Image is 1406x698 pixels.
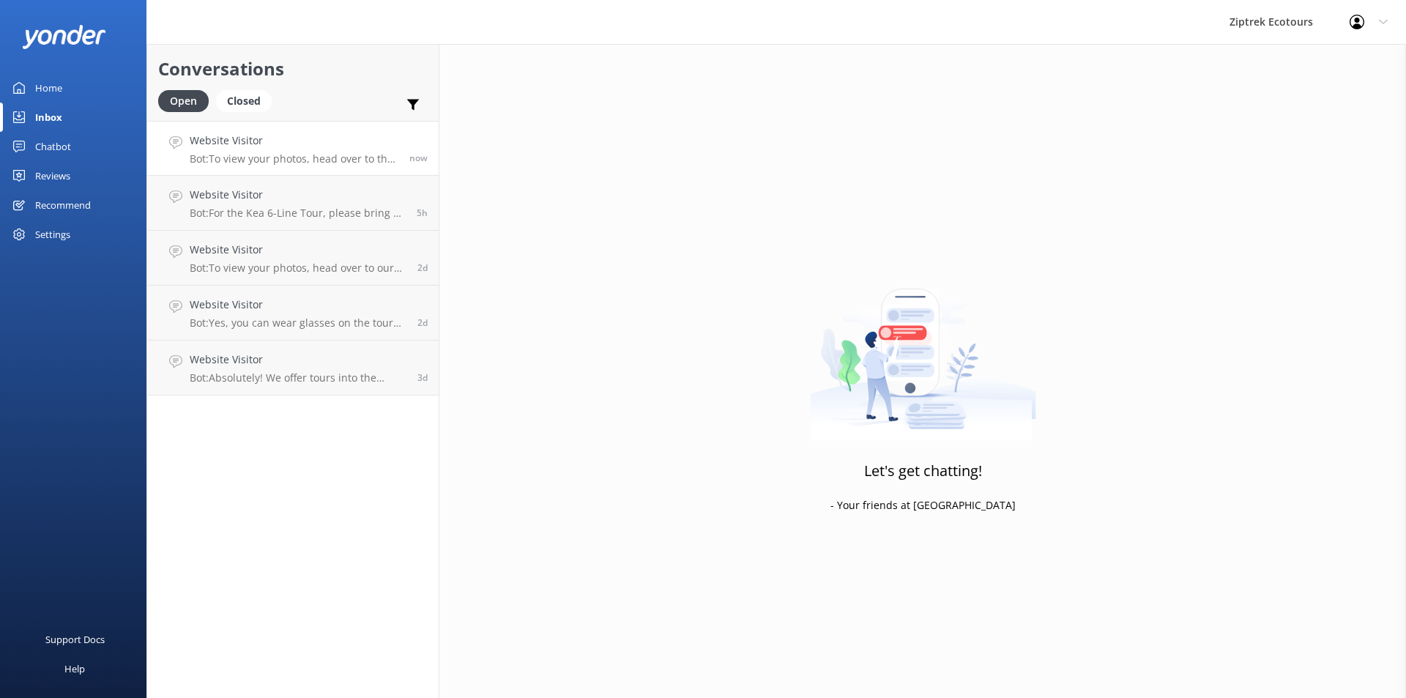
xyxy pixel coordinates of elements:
a: Website VisitorBot:For the Kea 6-Line Tour, please bring as little as possible since the guides w... [147,176,439,231]
a: Website VisitorBot:Absolutely! We offer tours into the evening, so 5pm is a great time to enjoy t... [147,341,439,396]
div: Open [158,90,209,112]
a: Website VisitorBot:Yes, you can wear glasses on the tour as long as they are not loose-fitting or... [147,286,439,341]
span: Sep 01 2025 09:38am (UTC +12:00) Pacific/Auckland [417,207,428,219]
h2: Conversations [158,55,428,83]
p: Bot: For the Kea 6-Line Tour, please bring as little as possible since the guides will carry all ... [190,207,406,220]
span: Aug 30 2025 09:18am (UTC +12:00) Pacific/Auckland [417,316,428,329]
span: Aug 30 2025 11:18am (UTC +12:00) Pacific/Auckland [417,261,428,274]
h4: Website Visitor [190,352,406,368]
div: Recommend [35,190,91,220]
h4: Website Visitor [190,242,406,258]
a: Website VisitorBot:To view your photos, head over to the My Photos Page on our website and select... [147,121,439,176]
a: Closed [216,92,279,108]
h4: Website Visitor [190,297,406,313]
p: Bot: To view your photos, head over to our My Photos Page at [URL][DOMAIN_NAME]. Make sure to sel... [190,261,406,275]
p: - Your friends at [GEOGRAPHIC_DATA] [830,497,1016,513]
div: Home [35,73,62,103]
img: yonder-white-logo.png [22,25,106,49]
img: artwork of a man stealing a conversation from at giant smartphone [810,258,1036,441]
a: Website VisitorBot:To view your photos, head over to our My Photos Page at [URL][DOMAIN_NAME]. Ma... [147,231,439,286]
div: Reviews [35,161,70,190]
div: Closed [216,90,272,112]
div: Chatbot [35,132,71,161]
h4: Website Visitor [190,187,406,203]
p: Bot: Yes, you can wear glasses on the tour as long as they are not loose-fitting or likely to fal... [190,316,406,330]
div: Inbox [35,103,62,132]
h4: Website Visitor [190,133,398,149]
p: Bot: To view your photos, head over to the My Photos Page on our website and select the exact dat... [190,152,398,166]
div: Support Docs [45,625,105,654]
p: Bot: Absolutely! We offer tours into the evening, so 5pm is a great time to enjoy the zipline exp... [190,371,406,385]
a: Open [158,92,216,108]
div: Help [64,654,85,683]
div: Settings [35,220,70,249]
h3: Let's get chatting! [864,459,982,483]
span: Aug 29 2025 12:03pm (UTC +12:00) Pacific/Auckland [417,371,428,384]
span: Sep 01 2025 03:20pm (UTC +12:00) Pacific/Auckland [409,152,428,164]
